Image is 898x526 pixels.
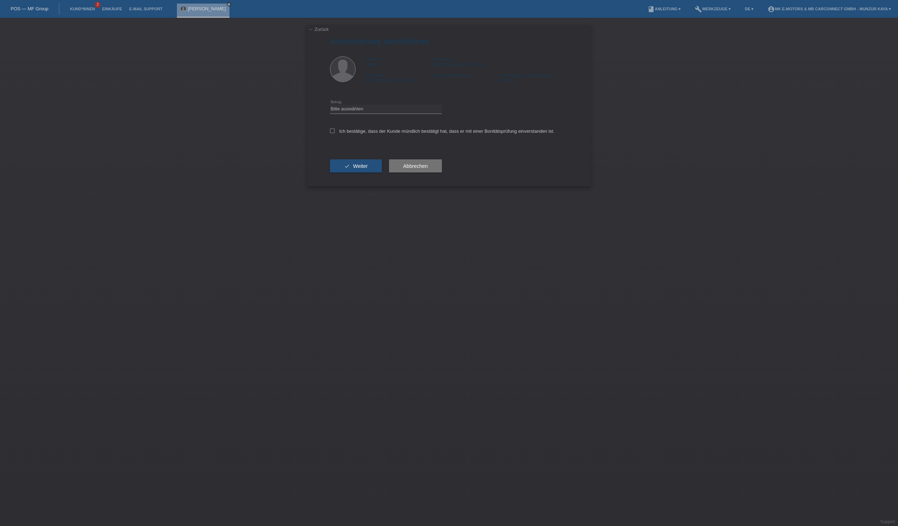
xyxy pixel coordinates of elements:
span: Abbrechen [403,163,428,169]
a: buildWerkzeuge ▾ [691,7,734,11]
a: account_circleMK E-MOTORS & MB CarConnect GmbH - Munzur Kaya ▾ [764,7,894,11]
i: check [344,163,350,169]
h1: Autorisierung durchführen [330,37,568,46]
a: Kund*innen [66,7,98,11]
a: [PERSON_NAME] [188,6,226,11]
a: E-Mail Support [126,7,166,11]
div: [DATE] [501,72,568,83]
span: Einreisedatum gemäss Ausweis [501,73,556,77]
span: Nachname [433,57,452,61]
div: [DEMOGRAPHIC_DATA] [433,56,501,67]
a: ← Zurück [309,27,329,32]
a: Support [880,519,895,524]
a: bookAnleitung ▾ [644,7,684,11]
i: close [227,2,231,6]
button: check Weiter [330,159,382,173]
button: Abbrechen [389,159,442,173]
span: Aufenthaltsbewilligung [433,73,472,77]
span: Nationalität [366,73,385,77]
a: POS — MF Group [11,6,48,11]
a: DE ▾ [741,7,757,11]
i: book [648,6,655,13]
span: Weiter [353,163,368,169]
div: Llulleci [366,56,433,67]
span: Vorname [366,57,381,61]
span: 2 [95,2,101,8]
div: [GEOGRAPHIC_DATA] [366,72,433,83]
label: Ich bestätige, dass der Kunde mündlich bestätigt hat, dass er mit einer Bonitätsprüfung einversta... [330,128,555,134]
i: account_circle [768,6,775,13]
div: C [433,72,501,83]
i: build [695,6,702,13]
a: close [227,2,232,7]
a: Einkäufe [98,7,125,11]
